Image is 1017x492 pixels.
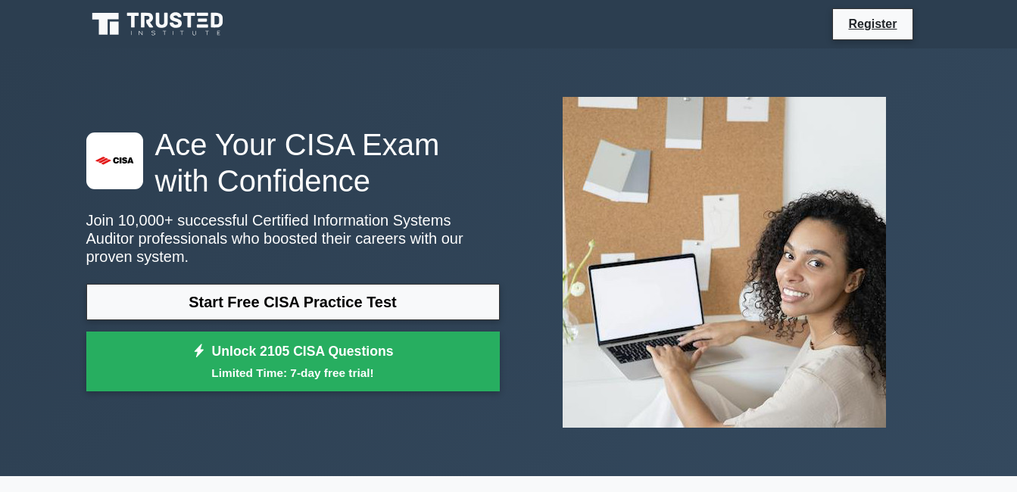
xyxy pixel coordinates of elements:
a: Start Free CISA Practice Test [86,284,500,320]
a: Register [839,14,906,33]
p: Join 10,000+ successful Certified Information Systems Auditor professionals who boosted their car... [86,211,500,266]
small: Limited Time: 7-day free trial! [105,364,481,381]
h1: Ace Your CISA Exam with Confidence [86,126,500,199]
a: Unlock 2105 CISA QuestionsLimited Time: 7-day free trial! [86,332,500,392]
